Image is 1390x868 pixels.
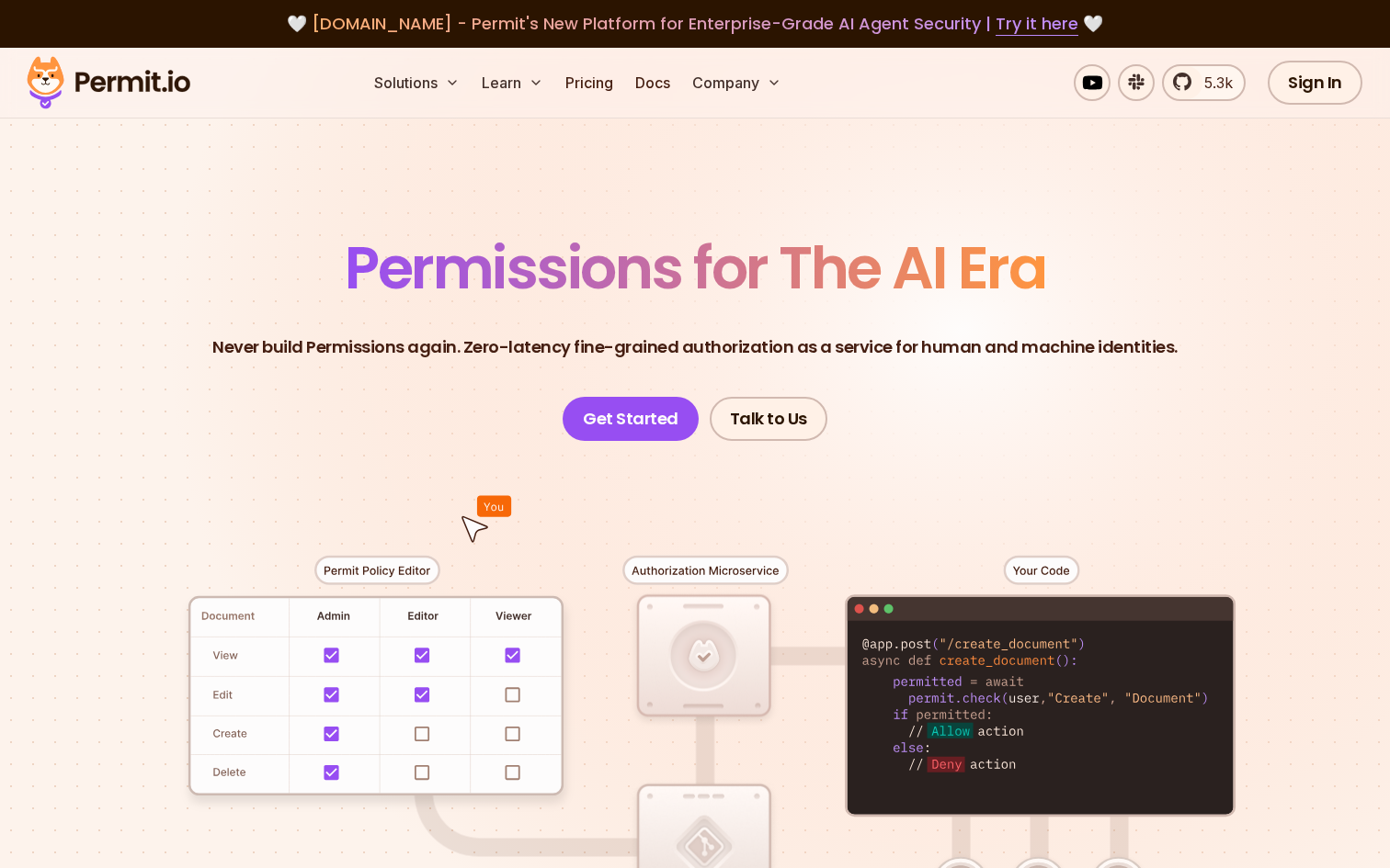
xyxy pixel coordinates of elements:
img: Permit logo [18,51,199,114]
p: Never build Permissions again. Zero-latency fine-grained authorization as a service for human and... [212,334,1178,360]
a: Get Started [563,397,699,441]
a: Talk to Us [710,397,827,441]
div: 🤍 🤍 [44,11,1346,37]
button: Solutions [367,64,467,101]
a: 5.3k [1162,64,1246,101]
span: Permissions for The AI Era [345,227,1045,309]
a: Docs [628,64,678,101]
a: Sign In [1268,61,1362,105]
a: Try it here [996,12,1078,36]
a: Pricing [558,64,621,101]
button: Learn [474,64,551,101]
span: [DOMAIN_NAME] - Permit's New Platform for Enterprise-Grade AI Agent Security | [312,12,1078,35]
span: 5.3k [1193,72,1233,94]
button: Company [685,64,789,101]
